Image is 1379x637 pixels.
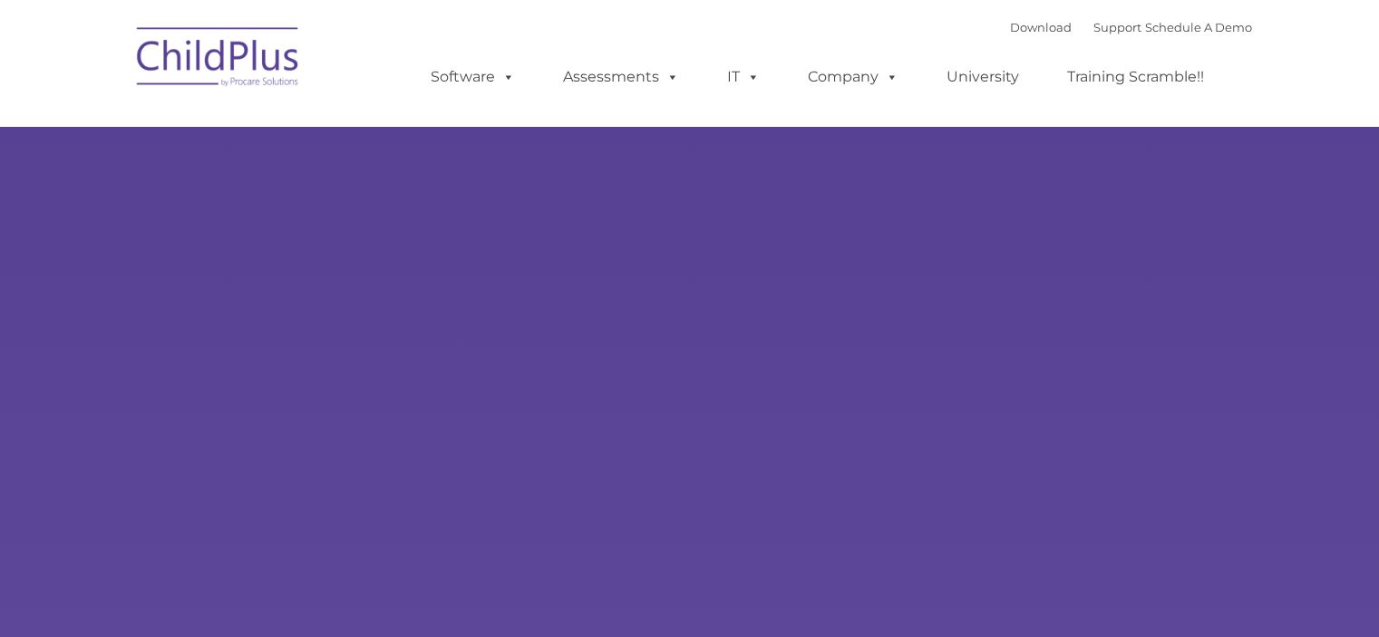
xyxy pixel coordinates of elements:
[128,14,309,105] img: ChildPlus by Procare Solutions
[1093,20,1141,34] a: Support
[1145,20,1252,34] a: Schedule A Demo
[928,59,1037,95] a: University
[1049,59,1222,95] a: Training Scramble!!
[709,59,778,95] a: IT
[1010,20,1252,34] font: |
[1010,20,1072,34] a: Download
[790,59,917,95] a: Company
[413,59,533,95] a: Software
[545,59,697,95] a: Assessments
